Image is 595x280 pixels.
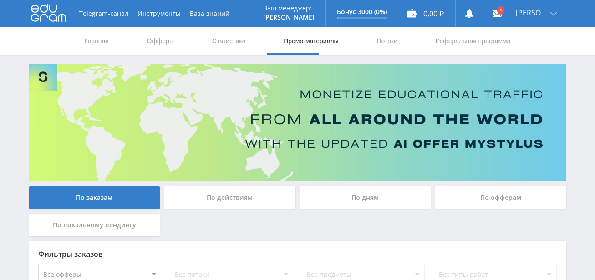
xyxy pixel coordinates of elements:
div: По локальному лендингу [29,214,160,236]
a: Главная [84,27,110,55]
div: По заказам [29,186,160,209]
a: Офферы [146,27,175,55]
p: [PERSON_NAME] [263,14,315,21]
div: Фильтры заказов [38,250,557,258]
a: Реферальная программа [435,27,512,55]
a: Промо-материалы [283,27,339,55]
div: По действиям [164,186,295,209]
p: Бонус 3000 (0%) [337,8,387,15]
img: Banner [29,64,566,181]
a: Статистика [211,27,247,55]
div: По дням [300,186,431,209]
a: Потоки [376,27,398,55]
span: [PERSON_NAME] [516,9,548,16]
p: Ваш менеджер: [263,5,315,12]
div: По офферам [435,186,566,209]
